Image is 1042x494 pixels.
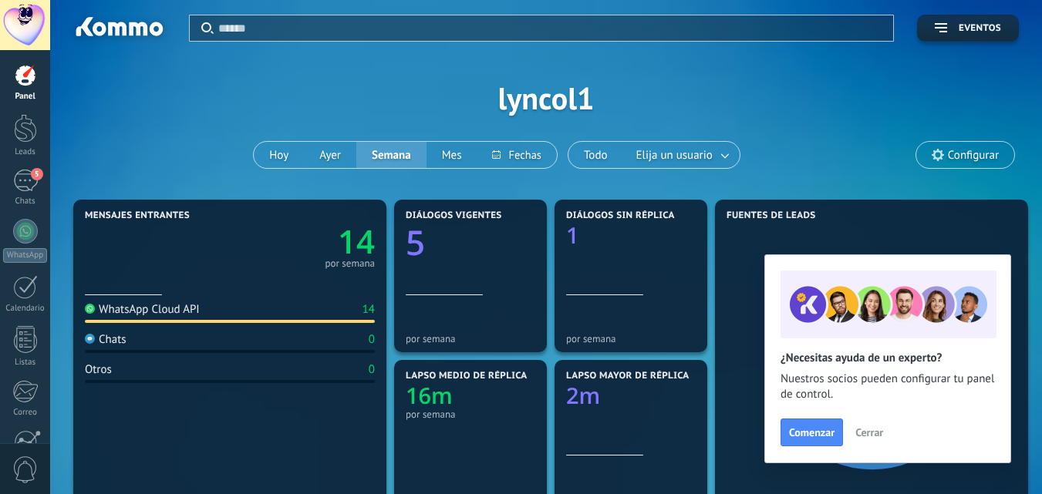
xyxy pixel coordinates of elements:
[3,358,48,368] div: Listas
[566,220,579,250] text: 1
[959,23,1001,34] span: Eventos
[781,371,995,402] span: Nuestros socios pueden configurar tu panel de control.
[566,381,600,411] text: 2m
[568,142,623,168] button: Todo
[406,371,528,381] span: Lapso medio de réplica
[85,210,190,221] span: Mensajes entrantes
[427,142,477,168] button: Mes
[623,142,740,168] button: Elija un usuario
[3,248,47,263] div: WhatsApp
[3,197,48,207] div: Chats
[406,219,425,265] text: 5
[85,302,200,317] div: WhatsApp Cloud API
[356,142,427,168] button: Semana
[85,334,95,344] img: Chats
[369,332,375,347] div: 0
[789,427,835,438] span: Comenzar
[254,142,304,168] button: Hoy
[3,408,48,418] div: Correo
[917,15,1019,42] button: Eventos
[304,142,356,168] button: Ayer
[406,381,453,411] text: 16m
[85,304,95,314] img: WhatsApp Cloud API
[566,333,696,344] div: por semana
[848,421,890,444] button: Cerrar
[3,92,48,102] div: Panel
[85,332,126,347] div: Chats
[369,362,375,377] div: 0
[406,408,535,420] div: por semana
[406,210,502,221] span: Diálogos vigentes
[948,149,999,162] span: Configurar
[633,145,716,166] span: Elija un usuario
[566,210,675,221] span: Diálogos sin réplica
[3,147,48,157] div: Leads
[566,371,689,381] span: Lapso mayor de réplica
[727,210,816,221] span: Fuentes de leads
[31,168,43,180] span: 5
[781,351,995,365] h2: ¿Necesitas ayuda de un experto?
[338,220,375,264] text: 14
[3,304,48,314] div: Calendario
[325,260,375,267] div: por semana
[855,427,883,438] span: Cerrar
[566,381,696,411] a: 2m
[781,418,843,446] button: Comenzar
[363,302,375,317] div: 14
[230,220,375,264] a: 14
[85,362,112,377] div: Otros
[406,333,535,344] div: por semana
